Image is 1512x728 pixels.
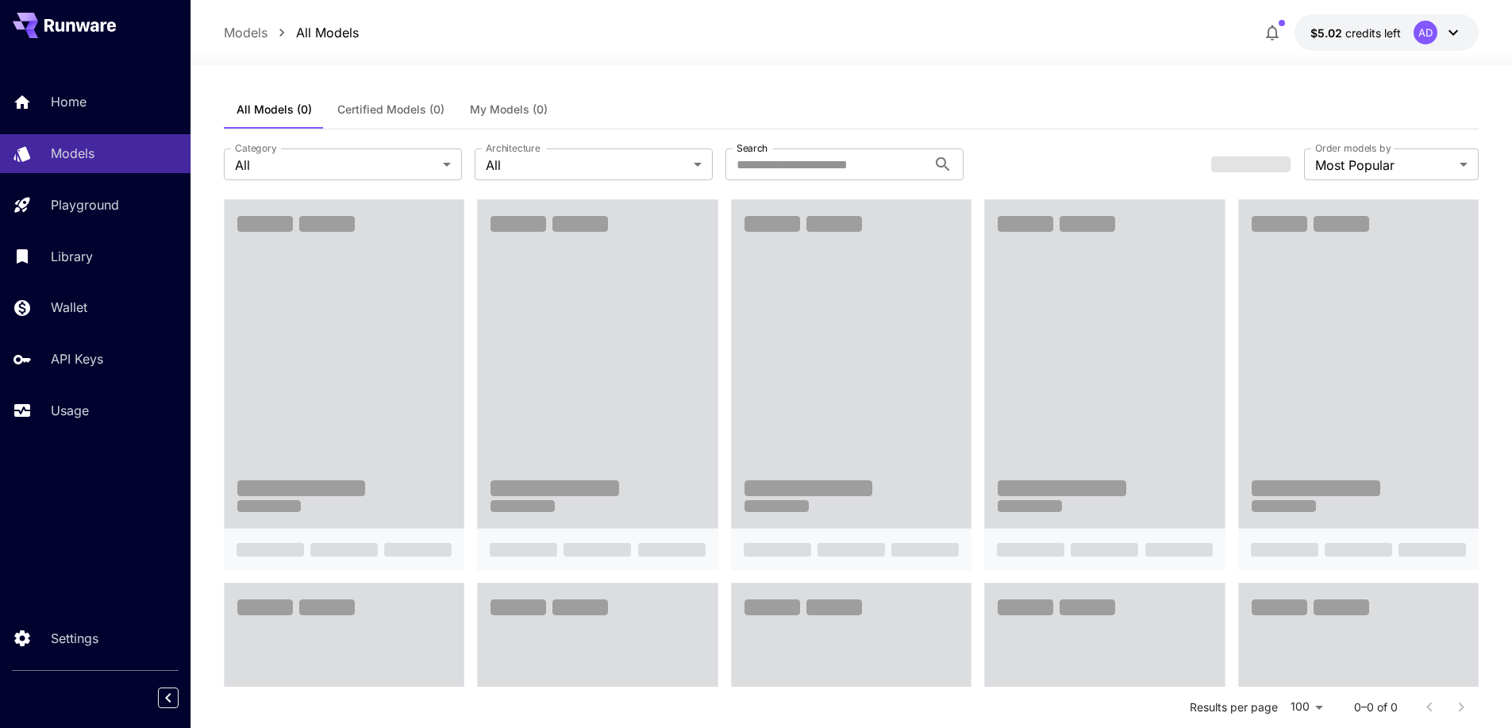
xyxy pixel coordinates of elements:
span: All [235,156,437,175]
button: Collapse sidebar [158,688,179,708]
p: API Keys [51,349,103,368]
div: 100 [1284,695,1329,718]
span: $5.02 [1310,26,1345,40]
label: Order models by [1315,141,1391,155]
span: Most Popular [1315,156,1453,175]
div: AD [1414,21,1437,44]
p: Library [51,247,93,266]
p: Settings [51,629,98,648]
span: All [486,156,687,175]
nav: breadcrumb [224,23,359,42]
span: Certified Models (0) [337,102,444,117]
span: credits left [1345,26,1401,40]
div: $5.01866 [1310,25,1401,41]
p: Home [51,92,87,111]
a: Models [224,23,267,42]
p: Models [51,144,94,163]
div: Collapse sidebar [170,684,190,712]
label: Search [737,141,768,155]
a: All Models [296,23,359,42]
p: Usage [51,401,89,420]
label: Architecture [486,141,540,155]
button: $5.01866AD [1295,14,1479,51]
p: Results per page [1190,699,1278,715]
p: Wallet [51,298,87,317]
label: Category [235,141,277,155]
p: 0–0 of 0 [1354,699,1398,715]
span: My Models (0) [470,102,548,117]
p: Playground [51,195,119,214]
span: All Models (0) [237,102,312,117]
